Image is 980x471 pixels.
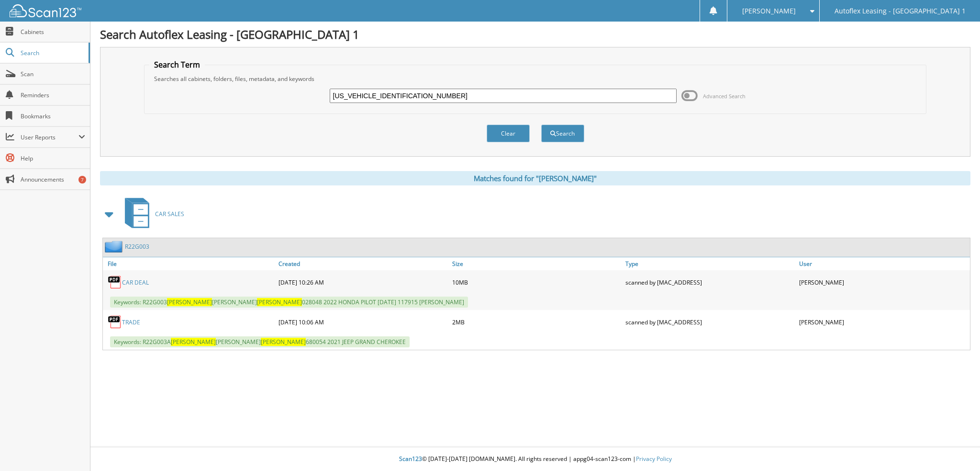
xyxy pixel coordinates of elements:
[276,257,449,270] a: Created
[399,455,422,463] span: Scan123
[261,338,306,346] span: [PERSON_NAME]
[797,312,970,332] div: [PERSON_NAME]
[21,28,85,36] span: Cabinets
[21,49,84,57] span: Search
[835,8,966,14] span: Autoflex Leasing - [GEOGRAPHIC_DATA] 1
[623,257,796,270] a: Type
[276,273,449,292] div: [DATE] 10:26 AM
[10,4,81,17] img: scan123-logo-white.svg
[122,278,149,287] a: CAR DEAL
[932,425,980,471] iframe: Chat Widget
[125,242,149,251] a: R22G003
[171,338,216,346] span: [PERSON_NAME]
[623,273,796,292] div: scanned by [MAC_ADDRESS]
[21,91,85,99] span: Reminders
[110,297,468,308] span: Keywords: R22G003 [PERSON_NAME] 028048 2022 HONDA PILOT [DATE] 117915 [PERSON_NAME]
[167,298,212,306] span: [PERSON_NAME]
[21,70,85,78] span: Scan
[636,455,672,463] a: Privacy Policy
[797,273,970,292] div: [PERSON_NAME]
[450,312,623,332] div: 2MB
[21,175,85,184] span: Announcements
[21,112,85,120] span: Bookmarks
[703,92,746,100] span: Advanced Search
[108,315,122,329] img: PDF.png
[100,26,970,42] h1: Search Autoflex Leasing - [GEOGRAPHIC_DATA] 1
[119,195,184,233] a: CAR SALES
[21,154,85,162] span: Help
[742,8,796,14] span: [PERSON_NAME]
[149,59,205,70] legend: Search Term
[21,133,78,141] span: User Reports
[623,312,796,332] div: scanned by [MAC_ADDRESS]
[276,312,449,332] div: [DATE] 10:06 AM
[78,176,86,184] div: 7
[797,257,970,270] a: User
[90,448,980,471] div: © [DATE]-[DATE] [DOMAIN_NAME]. All rights reserved | appg04-scan123-com |
[450,273,623,292] div: 10MB
[105,241,125,253] img: folder2.png
[103,257,276,270] a: File
[487,125,530,142] button: Clear
[108,275,122,289] img: PDF.png
[155,210,184,218] span: CAR SALES
[100,171,970,185] div: Matches found for "[PERSON_NAME]"
[450,257,623,270] a: Size
[257,298,302,306] span: [PERSON_NAME]
[110,336,410,347] span: Keywords: R22G003A [PERSON_NAME] 680054 2021 JEEP GRAND CHEROKEE
[149,75,921,83] div: Searches all cabinets, folders, files, metadata, and keywords
[122,318,140,326] a: TRADE
[541,125,584,142] button: Search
